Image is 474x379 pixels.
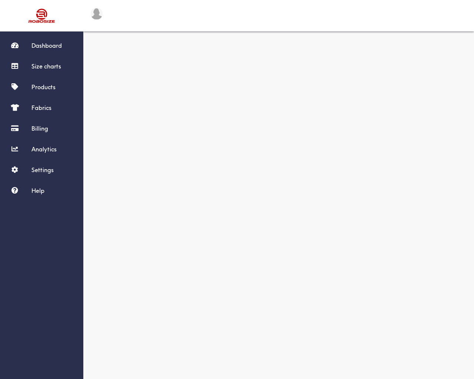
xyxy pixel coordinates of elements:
[31,145,57,153] span: Analytics
[31,42,62,49] span: Dashboard
[31,63,61,70] span: Size charts
[31,166,54,174] span: Settings
[31,187,44,194] span: Help
[31,125,48,132] span: Billing
[31,104,51,111] span: Fabrics
[31,83,56,91] span: Products
[14,6,70,26] img: Robosize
